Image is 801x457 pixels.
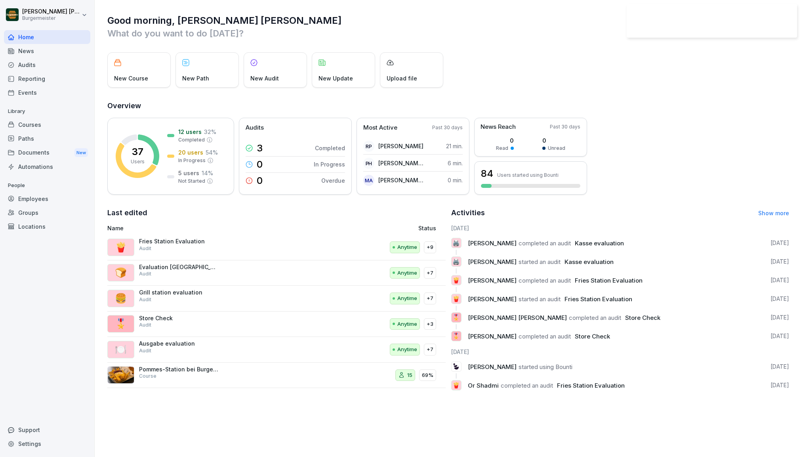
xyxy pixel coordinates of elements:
[4,118,90,132] a: Courses
[378,176,424,184] p: [PERSON_NAME] [PERSON_NAME]
[107,27,789,40] p: What do you want to do [DATE]?
[139,373,156,380] p: Course
[363,141,374,152] div: RP
[107,286,446,312] a: 🍔Grill station evaluationAuditAnytime+7
[257,160,263,169] p: 0
[452,380,460,391] p: 🍟
[468,258,517,266] span: [PERSON_NAME]
[139,340,218,347] p: Ausgabe evaluation
[452,275,460,286] p: 🍟
[4,160,90,174] a: Automations
[387,74,417,82] p: Upload file
[446,142,463,150] p: 21 min.
[452,293,460,304] p: 🍟
[452,237,460,249] p: 🖨️
[139,289,218,296] p: Grill station evaluation
[519,295,561,303] span: started an audit
[315,144,345,152] p: Completed
[468,314,567,321] span: [PERSON_NAME] [PERSON_NAME]
[770,314,789,321] p: [DATE]
[107,312,446,337] a: 🎖️Store CheckAuditAnytime+3
[107,235,446,260] a: 🍟Fries Station EvaluationAuditAnytime+9
[550,123,580,130] p: Past 30 days
[74,148,88,157] div: New
[246,123,264,132] p: Audits
[501,382,553,389] span: completed an audit
[451,224,790,232] h6: [DATE]
[427,346,433,354] p: +7
[397,243,417,251] p: Anytime
[107,260,446,286] a: 🍞Evaluation [GEOGRAPHIC_DATA]AuditAnytime+7
[132,147,143,157] p: 37
[363,175,374,186] div: MA
[107,363,446,388] a: Pommes-Station bei Burgermeister®Course1569%
[452,312,460,323] p: 🎖️
[139,347,151,354] p: Audit
[451,348,790,356] h6: [DATE]
[4,86,90,99] a: Events
[22,15,80,21] p: Burgermeister
[575,277,643,284] span: Fries Station Evaluation
[115,342,127,357] p: 🍽️
[4,145,90,160] div: Documents
[418,224,436,232] p: Status
[178,148,203,157] p: 20 users
[625,314,660,321] span: Store Check
[770,332,789,340] p: [DATE]
[565,258,614,266] span: Kasse evaluation
[397,320,417,328] p: Anytime
[4,192,90,206] a: Employees
[770,381,789,389] p: [DATE]
[178,178,205,185] p: Not Started
[115,317,127,331] p: 🎖️
[4,206,90,220] div: Groups
[178,136,205,143] p: Completed
[4,72,90,86] div: Reporting
[363,123,397,132] p: Most Active
[519,239,571,247] span: completed an audit
[250,74,279,82] p: New Audit
[448,176,463,184] p: 0 min.
[468,239,517,247] span: [PERSON_NAME]
[448,159,463,167] p: 6 min.
[107,337,446,363] a: 🍽️Ausgabe evaluationAuditAnytime+7
[257,176,263,185] p: 0
[139,296,151,303] p: Audit
[481,122,516,132] p: News Reach
[397,269,417,277] p: Anytime
[432,124,463,131] p: Past 30 days
[4,30,90,44] a: Home
[22,8,80,15] p: [PERSON_NAME] [PERSON_NAME] [PERSON_NAME]
[4,145,90,160] a: DocumentsNew
[4,58,90,72] a: Audits
[131,158,145,165] p: Users
[758,210,789,216] a: Show more
[4,44,90,58] div: News
[139,270,151,277] p: Audit
[115,266,127,280] p: 🍞
[770,239,789,247] p: [DATE]
[107,14,789,27] h1: Good morning, [PERSON_NAME] [PERSON_NAME]
[321,176,345,185] p: Overdue
[115,240,127,254] p: 🍟
[427,294,433,302] p: +7
[427,243,433,251] p: +9
[115,291,127,306] p: 🍔
[4,220,90,233] a: Locations
[496,136,514,145] p: 0
[407,371,412,379] p: 15
[378,159,424,167] p: [PERSON_NAME] [PERSON_NAME]
[427,269,433,277] p: +7
[4,437,90,451] div: Settings
[468,363,517,371] span: [PERSON_NAME]
[451,207,485,218] h2: Activities
[139,245,151,252] p: Audit
[496,145,508,152] p: Read
[202,169,213,177] p: 14 %
[468,333,517,340] span: [PERSON_NAME]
